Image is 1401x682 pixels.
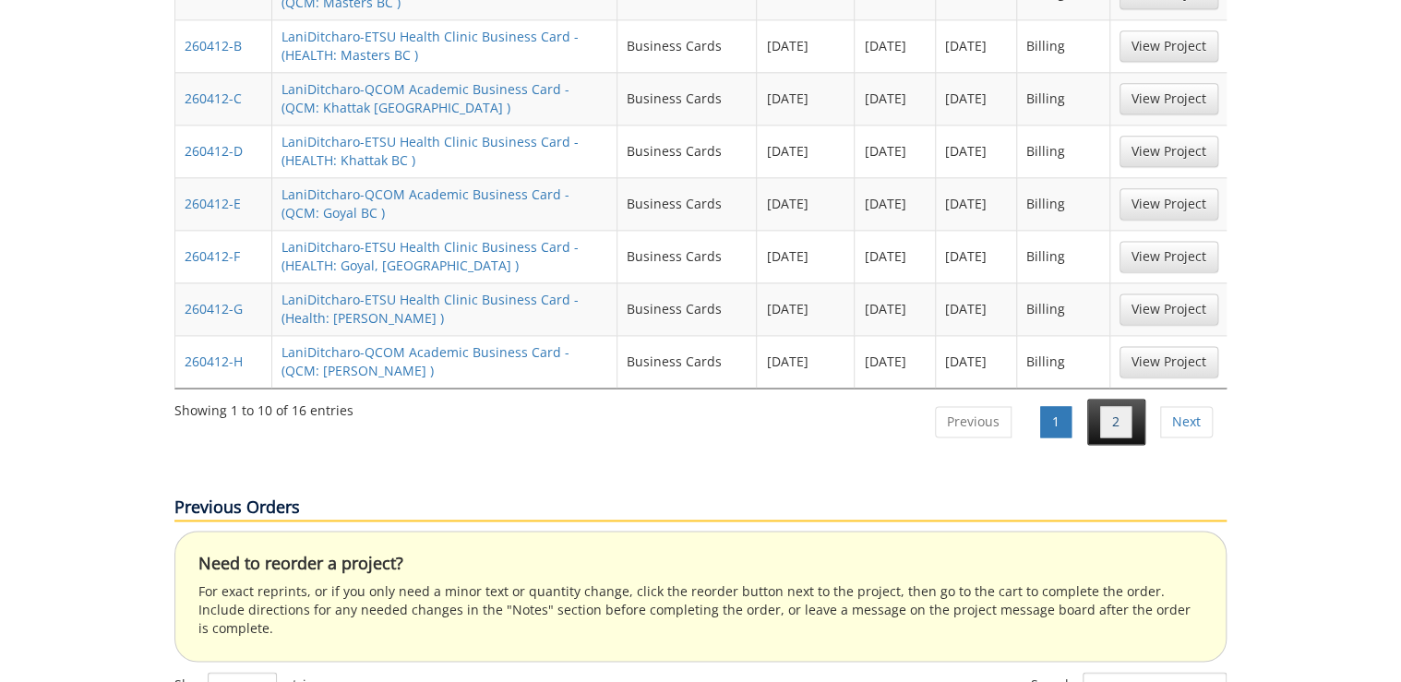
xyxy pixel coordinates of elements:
[757,282,855,335] td: [DATE]
[1017,282,1110,335] td: Billing
[617,335,758,388] td: Business Cards
[855,282,936,335] td: [DATE]
[1120,188,1218,220] a: View Project
[281,238,579,274] a: LaniDitcharo-ETSU Health Clinic Business Card - (HEALTH: Goyal, [GEOGRAPHIC_DATA] )
[617,72,758,125] td: Business Cards
[1017,230,1110,282] td: Billing
[936,19,1017,72] td: [DATE]
[1017,125,1110,177] td: Billing
[198,555,1203,573] h4: Need to reorder a project?
[936,335,1017,388] td: [DATE]
[1160,406,1213,437] a: Next
[935,406,1012,437] a: Previous
[617,282,758,335] td: Business Cards
[281,343,569,379] a: LaniDitcharo-QCOM Academic Business Card - (QCM: [PERSON_NAME] )
[757,335,855,388] td: [DATE]
[757,125,855,177] td: [DATE]
[1120,30,1218,62] a: View Project
[757,72,855,125] td: [DATE]
[855,72,936,125] td: [DATE]
[185,90,242,107] a: 260412-C
[185,300,243,317] a: 260412-G
[855,19,936,72] td: [DATE]
[1120,293,1218,325] a: View Project
[936,72,1017,125] td: [DATE]
[1017,72,1110,125] td: Billing
[617,177,758,230] td: Business Cards
[617,19,758,72] td: Business Cards
[855,230,936,282] td: [DATE]
[936,230,1017,282] td: [DATE]
[855,177,936,230] td: [DATE]
[185,353,243,370] a: 260412-H
[1017,335,1110,388] td: Billing
[185,37,242,54] a: 260412-B
[757,230,855,282] td: [DATE]
[936,177,1017,230] td: [DATE]
[617,125,758,177] td: Business Cards
[1017,19,1110,72] td: Billing
[757,19,855,72] td: [DATE]
[1120,346,1218,377] a: View Project
[198,582,1203,638] p: For exact reprints, or if you only need a minor text or quantity change, click the reorder button...
[281,185,569,221] a: LaniDitcharo-QCOM Academic Business Card - (QCM: Goyal BC )
[281,133,579,169] a: LaniDitcharo-ETSU Health Clinic Business Card - (HEALTH: Khattak BC )
[174,496,1227,521] p: Previous Orders
[936,282,1017,335] td: [DATE]
[855,335,936,388] td: [DATE]
[1120,241,1218,272] a: View Project
[617,230,758,282] td: Business Cards
[1017,177,1110,230] td: Billing
[1120,136,1218,167] a: View Project
[185,247,240,265] a: 260412-F
[174,394,353,420] div: Showing 1 to 10 of 16 entries
[1120,83,1218,114] a: View Project
[185,195,241,212] a: 260412-E
[281,291,579,327] a: LaniDitcharo-ETSU Health Clinic Business Card - (Health: [PERSON_NAME] )
[1100,406,1132,437] a: 2
[185,142,243,160] a: 260412-D
[757,177,855,230] td: [DATE]
[281,80,569,116] a: LaniDitcharo-QCOM Academic Business Card - (QCM: Khattak [GEOGRAPHIC_DATA] )
[281,28,579,64] a: LaniDitcharo-ETSU Health Clinic Business Card - (HEALTH: Masters BC )
[855,125,936,177] td: [DATE]
[1040,406,1072,437] a: 1
[936,125,1017,177] td: [DATE]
